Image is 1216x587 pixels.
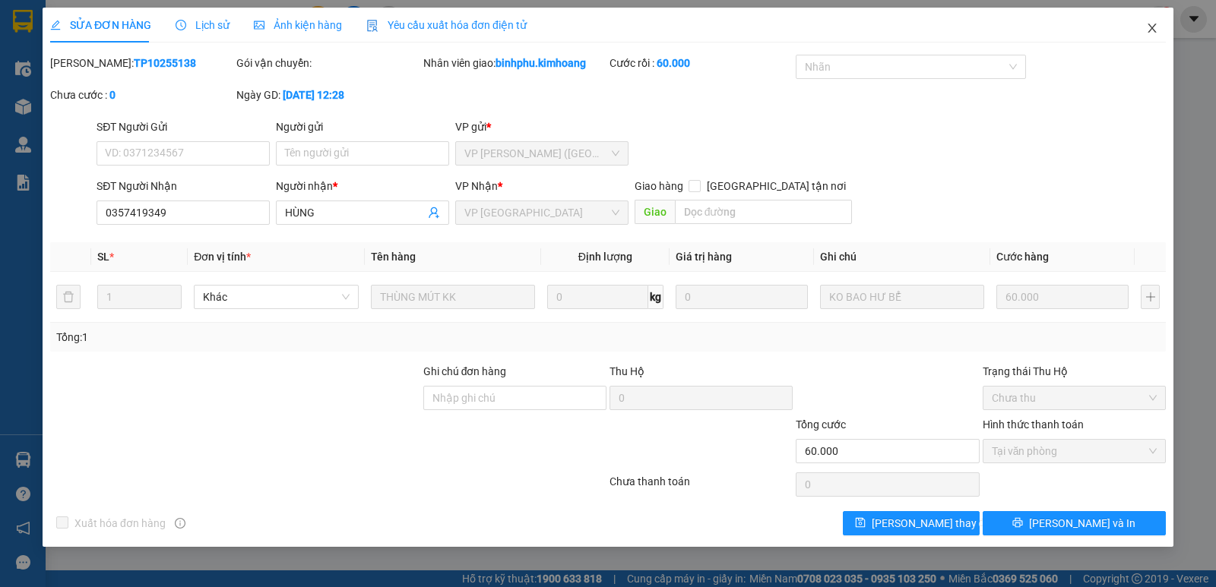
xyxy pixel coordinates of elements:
[203,286,349,308] span: Khác
[1131,8,1173,50] button: Close
[276,118,449,135] div: Người gửi
[855,517,866,529] span: save
[254,20,264,30] span: picture
[254,19,342,31] span: Ảnh kiện hàng
[371,251,416,263] span: Tên hàng
[194,251,251,263] span: Đơn vị tính
[50,87,233,103] div: Chưa cước :
[496,57,586,69] b: binhphu.kimhoang
[610,55,793,71] div: Cước rồi :
[1012,517,1023,529] span: printer
[423,55,606,71] div: Nhân viên giao:
[676,285,808,309] input: 0
[236,55,420,71] div: Gói vận chuyển:
[796,418,846,431] span: Tổng cước
[648,285,663,309] span: kg
[635,200,675,224] span: Giao
[134,57,196,69] b: TP10255138
[428,207,440,219] span: user-add
[56,285,81,309] button: delete
[996,251,1049,263] span: Cước hàng
[675,200,853,224] input: Dọc đường
[464,142,619,165] span: VP Trần Phú (Hàng)
[814,242,990,272] th: Ghi chú
[423,365,507,377] label: Ghi chú đơn hàng
[464,201,619,224] span: VP Bình Phú
[983,363,1166,380] div: Trạng thái Thu Hộ
[6,113,36,128] span: GIAO:
[371,285,535,309] input: VD: Bàn, Ghế
[6,96,129,111] span: 0918668425 -
[97,178,270,194] div: SĐT Người Nhận
[610,365,644,377] span: Thu Hộ
[109,89,116,101] b: 0
[6,30,211,58] span: VP [GEOGRAPHIC_DATA] -
[635,180,683,192] span: Giao hàng
[992,387,1157,409] span: Chưa thu
[51,8,176,23] strong: BIÊN NHẬN GỬI HÀNG
[1141,285,1160,309] button: plus
[176,20,186,30] span: clock-circle
[81,96,129,111] span: quang tú
[97,251,109,263] span: SL
[996,285,1129,309] input: 0
[6,65,153,94] span: VP [PERSON_NAME] ([GEOGRAPHIC_DATA])
[423,386,606,410] input: Ghi chú đơn hàng
[578,251,632,263] span: Định lượng
[455,180,498,192] span: VP Nhận
[1146,22,1158,34] span: close
[276,178,449,194] div: Người nhận
[657,57,690,69] b: 60.000
[176,19,230,31] span: Lịch sử
[6,65,222,94] p: NHẬN:
[872,515,993,532] span: [PERSON_NAME] thay đổi
[676,251,732,263] span: Giá trị hàng
[6,30,222,58] p: GỬI:
[992,440,1157,462] span: Tại văn phòng
[68,515,172,532] span: Xuất hóa đơn hàng
[50,55,233,71] div: [PERSON_NAME]:
[175,518,185,529] span: info-circle
[983,418,1084,431] label: Hình thức thanh toán
[6,30,211,58] span: BÁC SĨ KHỎE
[843,511,980,535] button: save[PERSON_NAME] thay đổi
[1029,515,1135,532] span: [PERSON_NAME] và In
[701,178,852,194] span: [GEOGRAPHIC_DATA] tận nơi
[50,20,61,30] span: edit
[50,19,151,31] span: SỬA ĐƠN HÀNG
[608,473,794,500] div: Chưa thanh toán
[236,87,420,103] div: Ngày GD:
[97,118,270,135] div: SĐT Người Gửi
[820,285,984,309] input: Ghi Chú
[455,118,629,135] div: VP gửi
[366,20,378,32] img: icon
[983,511,1166,535] button: printer[PERSON_NAME] và In
[366,19,527,31] span: Yêu cầu xuất hóa đơn điện tử
[56,329,470,346] div: Tổng: 1
[283,89,344,101] b: [DATE] 12:28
